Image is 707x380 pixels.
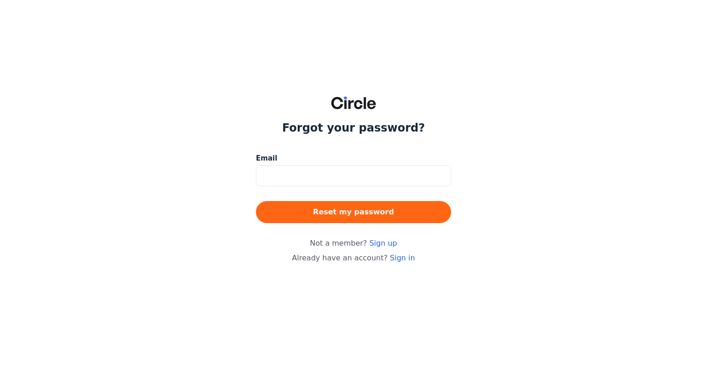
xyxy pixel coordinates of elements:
h1: Forgot your password? [282,121,425,135]
a: Powered by Circle [234,286,473,302]
a: Sign up [369,239,397,248]
button: Reset my password [256,201,451,223]
span: Not a member? [310,238,397,249]
span: Already have an account? [292,253,415,262]
span: Powered by Circle [329,290,378,298]
a: Sign in [390,253,415,262]
span: Email [256,153,277,164]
